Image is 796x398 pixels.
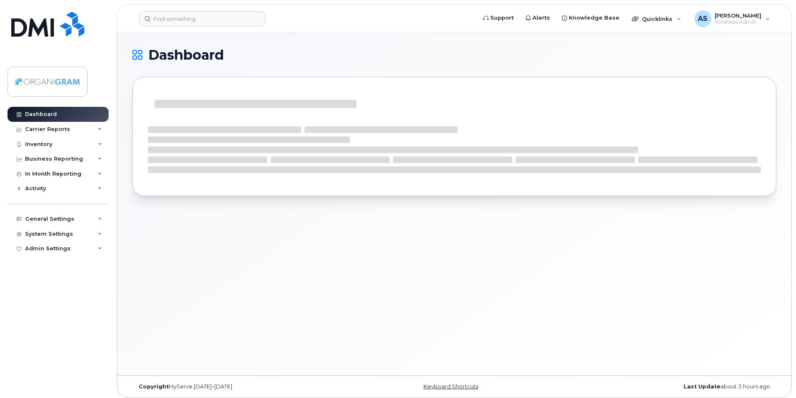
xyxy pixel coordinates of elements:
[423,383,478,390] a: Keyboard Shortcuts
[684,383,720,390] strong: Last Update
[148,49,224,61] span: Dashboard
[562,383,776,390] div: about 3 hours ago
[132,383,347,390] div: MyServe [DATE]–[DATE]
[139,383,169,390] strong: Copyright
